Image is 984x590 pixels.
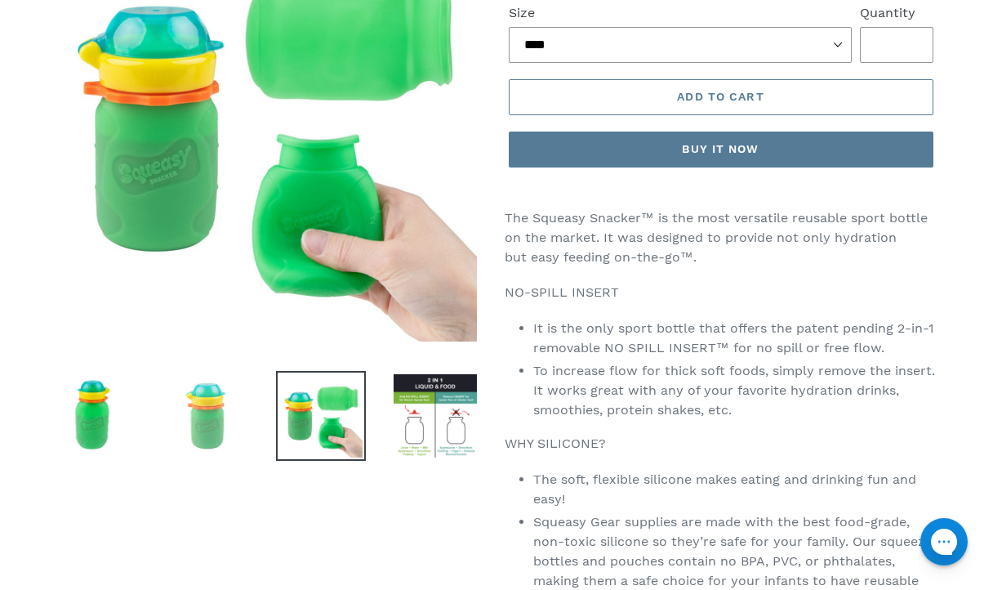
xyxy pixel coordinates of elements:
li: The soft, flexible silicone makes eating and drinking fun and easy! [533,470,937,509]
label: Quantity [860,3,933,23]
label: Size [509,3,852,23]
p: The Squeasy Snacker™ is the most versatile reusable sport bottle on the market. It was designed t... [505,208,937,267]
p: NO-SPILL INSERT [505,283,937,302]
p: WHY SILICONE? [505,434,937,454]
button: Buy it now [509,132,933,168]
li: To increase flow for thick soft foods, simply remove the insert. It works great with any of your ... [533,361,937,420]
button: Add to cart [509,79,933,115]
span: Add to cart [677,90,764,103]
img: Load image into Gallery viewer, Green Squeasy Snacker [276,371,366,461]
img: Load image into Gallery viewer, Green Squeasy Snacker [47,371,137,461]
img: Load image into Gallery viewer, Green Squeasy Snacker [390,371,480,461]
img: Load image into Gallery viewer, Green Squeasy Snacker [162,371,252,461]
li: It is the only sport bottle that offers the patent pending 2-in-1 removable NO SPILL INSERT™ for ... [533,319,937,358]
